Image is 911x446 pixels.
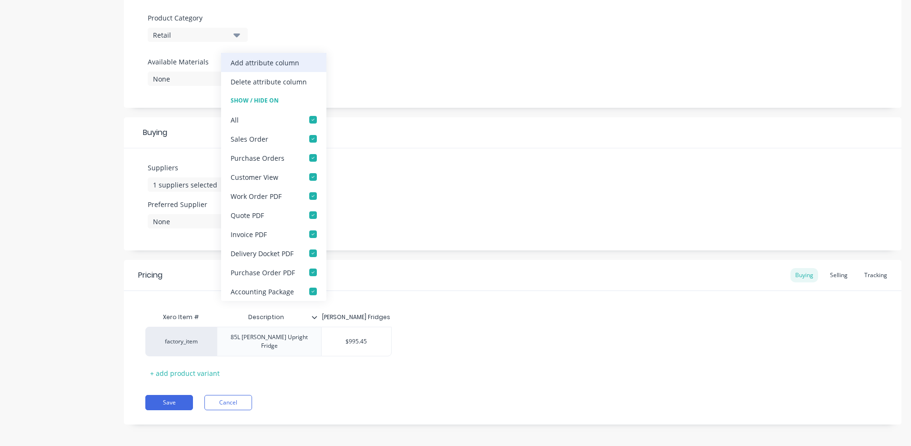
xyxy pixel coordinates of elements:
[148,163,248,173] label: Suppliers
[148,57,248,67] label: Available Materials
[231,229,267,239] div: Invoice PDF
[231,134,268,144] div: Sales Order
[322,313,390,322] div: [PERSON_NAME] Fridges
[231,287,294,297] div: Accounting Package
[231,191,282,201] div: Work Order PDF
[217,308,321,327] div: Description
[231,249,294,259] div: Delivery Docket PDF
[148,199,248,209] label: Preferred Supplier
[138,270,162,281] div: Pricing
[231,210,264,220] div: Quote PDF
[790,268,818,282] div: Buying
[860,268,892,282] div: Tracking
[148,177,248,192] button: 1 suppliers selected
[231,115,239,125] div: All
[148,28,248,42] button: Retail
[148,13,243,23] label: Product Category
[153,217,229,227] div: None
[153,30,229,40] div: Retail
[221,331,317,352] div: 85L [PERSON_NAME] Upright Fridge
[231,172,278,182] div: Customer View
[221,91,326,110] div: Show / Hide On
[145,366,224,381] div: + add product variant
[322,330,391,353] div: $995.45
[153,180,229,190] div: 1 suppliers selected
[231,153,284,163] div: Purchase Orders
[145,395,193,410] button: Save
[825,268,852,282] div: Selling
[231,268,295,278] div: Purchase Order PDF
[204,395,252,410] button: Cancel
[148,72,248,86] button: None
[145,308,217,327] div: Xero Item #
[217,305,315,329] div: Description
[145,327,392,356] div: factory_item85L [PERSON_NAME] Upright Fridge$995.45
[153,74,229,84] div: None
[231,77,307,87] div: Delete attribute column
[124,117,901,148] div: Buying
[231,58,299,68] div: Add attribute column
[155,337,207,346] div: factory_item
[148,214,248,228] button: None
